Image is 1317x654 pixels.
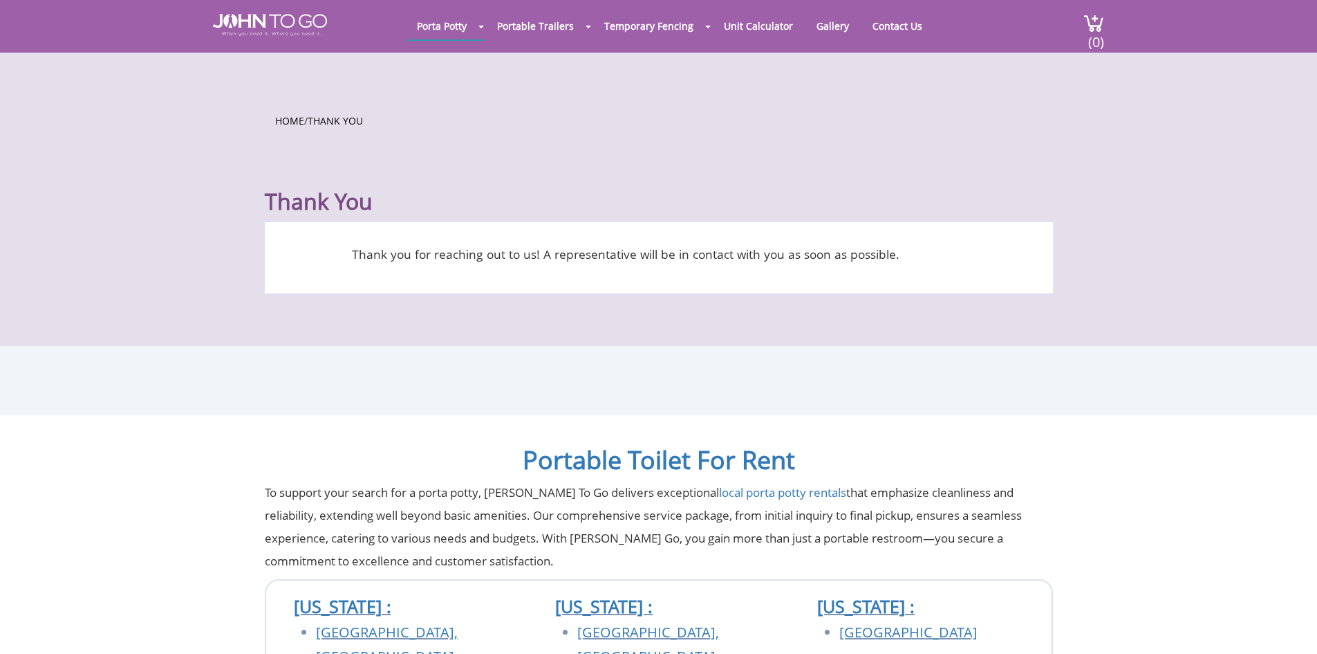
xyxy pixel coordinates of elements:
a: Thank You [308,114,363,127]
a: Portable Trailers [487,12,584,39]
a: Gallery [806,12,859,39]
a: local porta potty rentals [719,484,846,500]
a: Porta Potty [407,12,477,39]
a: [GEOGRAPHIC_DATA] [839,623,978,642]
img: JOHN to go [213,14,327,36]
ul: / [275,111,1043,128]
span: (0) [1087,21,1104,51]
h1: Thank You [265,154,1053,215]
a: Home [275,114,304,127]
a: [US_STATE] : [294,594,391,618]
p: To support your search for a porta potty, [PERSON_NAME] To Go delivers exceptional that emphasize... [265,481,1053,572]
p: Thank you for reaching out to us! A representative will be in contact with you as soon as possible. [286,243,966,266]
a: [US_STATE] : [817,594,915,618]
a: [US_STATE] : [555,594,653,618]
a: Portable Toilet For Rent [523,443,795,477]
img: cart a [1083,14,1104,33]
a: Contact Us [862,12,933,39]
a: Unit Calculator [713,12,803,39]
a: Temporary Fencing [594,12,704,39]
